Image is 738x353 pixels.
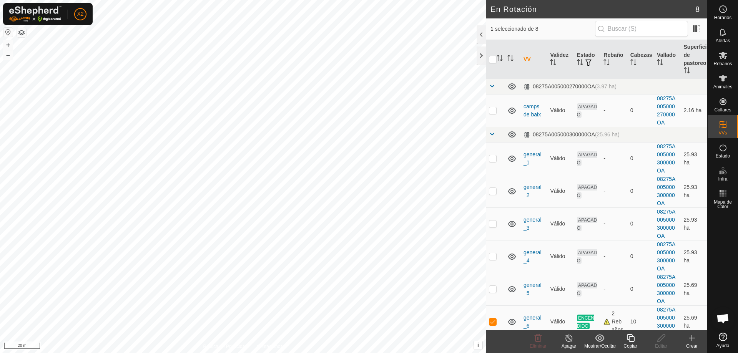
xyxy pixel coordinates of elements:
td: 0 [627,142,654,175]
div: 08275A005000270000OA [524,83,617,90]
div: Crear [676,343,707,350]
span: Infra [718,177,727,181]
span: 8 [695,3,700,15]
img: Logo Gallagher [9,6,61,22]
td: 0 [627,207,654,240]
div: 08275A005000300000OA [524,131,620,138]
td: 25.93 ha [681,175,707,207]
span: Ayuda [716,343,730,348]
td: Válido [547,142,573,175]
a: general_2 [524,184,542,198]
div: - [603,106,624,114]
a: general_6 [524,315,542,329]
a: 08275A005000300000OA [657,307,675,337]
span: Rebaños [713,61,732,66]
th: Estado [574,40,600,79]
span: X2 [77,10,83,18]
a: 08275A005000300000OA [657,143,675,174]
td: 25.93 ha [681,142,707,175]
th: Vallado [654,40,680,79]
input: Buscar (S) [595,21,688,37]
div: - [603,285,624,293]
td: 0 [627,94,654,127]
span: Alertas [716,38,730,43]
p-sorticon: Activar para ordenar [507,56,514,62]
span: i [477,342,479,348]
p-sorticon: Activar para ordenar [657,60,663,66]
a: general_5 [524,282,542,296]
p-sorticon: Activar para ordenar [603,60,610,66]
button: – [3,50,13,60]
span: (25.96 ha) [595,131,620,138]
div: Copiar [615,343,646,350]
th: Validez [547,40,573,79]
span: 1 seleccionado de 8 [490,25,595,33]
span: APAGADO [577,249,597,264]
div: - [603,220,624,228]
h2: En Rotación [490,5,695,14]
a: Chat abierto [711,307,735,330]
div: Apagar [553,343,584,350]
td: 25.93 ha [681,207,707,240]
div: Mostrar/Ocultar [584,343,615,350]
a: Ayuda [708,330,738,351]
a: 08275A005000300000OA [657,176,675,206]
td: Válido [547,240,573,273]
td: Válido [547,273,573,305]
a: camps de baix [524,103,541,118]
td: 25.69 ha [681,305,707,338]
div: Editar [646,343,676,350]
a: Política de Privacidad [203,343,248,350]
td: Válido [547,305,573,338]
p-sorticon: Activar para ordenar [684,68,690,75]
span: Estado [716,154,730,158]
td: 25.69 ha [681,273,707,305]
td: 2.16 ha [681,94,707,127]
a: general _1 [524,151,542,166]
a: 08275A005000270000OA [657,95,675,126]
span: (3.97 ha) [595,83,617,89]
td: 0 [627,175,654,207]
th: Cabezas [627,40,654,79]
td: Válido [547,175,573,207]
th: Superficie de pastoreo [681,40,707,79]
span: ENCENDIDO [577,315,594,329]
td: 25.93 ha [681,240,707,273]
button: Restablecer Mapa [3,28,13,37]
td: Válido [547,94,573,127]
td: 10 [627,305,654,338]
td: 0 [627,273,654,305]
th: VV [520,40,547,79]
span: APAGADO [577,151,597,166]
a: general_4 [524,249,542,264]
p-sorticon: Activar para ordenar [577,60,583,66]
a: Contáctenos [257,343,283,350]
td: Válido [547,207,573,240]
span: Collares [714,108,731,112]
a: 08275A005000300000OA [657,241,675,272]
div: - [603,187,624,195]
a: 08275A005000300000OA [657,274,675,304]
span: APAGADO [577,282,597,297]
th: Rebaño [600,40,627,79]
a: 08275A005000300000OA [657,209,675,239]
span: Mapa de Calor [710,200,736,209]
span: Eliminar [530,343,546,349]
button: i [474,341,482,350]
p-sorticon: Activar para ordenar [497,56,503,62]
span: VVs [718,131,727,135]
div: - [603,154,624,162]
td: 0 [627,240,654,273]
button: Capas del Mapa [17,28,26,37]
a: general_3 [524,217,542,231]
span: Horarios [714,15,731,20]
div: - [603,252,624,260]
span: APAGADO [577,217,597,231]
span: APAGADO [577,103,597,118]
p-sorticon: Activar para ordenar [630,60,637,66]
button: + [3,40,13,50]
span: Animales [713,85,732,89]
span: APAGADO [577,184,597,199]
p-sorticon: Activar para ordenar [550,60,556,66]
div: 2 Rebaños [603,310,624,334]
